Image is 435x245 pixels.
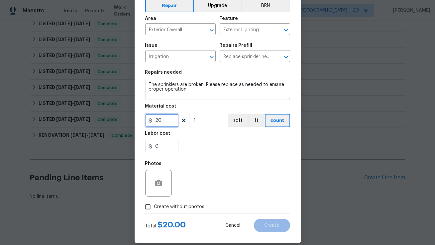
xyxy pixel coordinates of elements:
button: Cancel [215,219,251,232]
button: Open [207,52,216,62]
span: Create [265,223,279,228]
h5: Photos [145,161,162,166]
span: $ 20.00 [158,221,186,229]
h5: Repairs needed [145,70,182,75]
button: Create [254,219,290,232]
button: Open [207,26,216,35]
h5: Area [145,16,157,21]
div: Total [145,221,186,229]
button: Open [281,52,291,62]
h5: Labor cost [145,131,170,136]
span: Cancel [226,223,241,228]
span: Create without photos [154,204,205,210]
textarea: The sprinklers are broken. Please replace as needed to ensure proper operation. [145,79,290,100]
h5: Feature [220,16,238,21]
h5: Issue [145,43,158,48]
h5: Material cost [145,104,176,109]
button: sqft [228,114,248,127]
button: count [265,114,290,127]
button: Open [281,26,291,35]
button: ft [248,114,265,127]
h5: Repairs Prefill [220,43,253,48]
